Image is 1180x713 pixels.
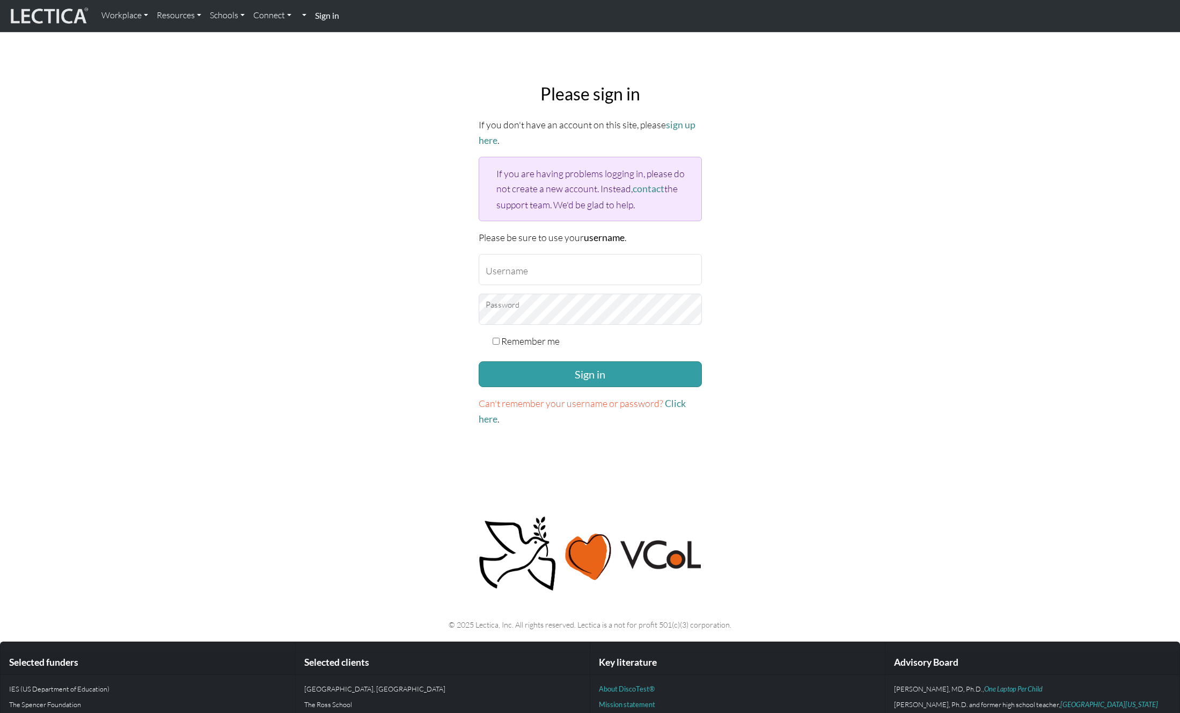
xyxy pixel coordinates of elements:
input: Username [479,254,702,285]
p: If you don't have an account on this site, please . [479,117,702,148]
p: Please be sure to use your . [479,230,702,245]
a: About DiscoTest® [599,685,655,693]
h2: Please sign in [479,84,702,104]
div: Selected clients [296,651,590,675]
div: Selected funders [1,651,295,675]
p: [GEOGRAPHIC_DATA], [GEOGRAPHIC_DATA] [304,683,582,694]
p: [PERSON_NAME], Ph.D. and former high school teacher, [894,699,1171,710]
a: Connect [249,4,296,27]
a: Workplace [97,4,152,27]
a: One Laptop Per Child [984,685,1043,693]
div: If you are having problems logging in, please do not create a new account. Instead, the support t... [479,157,702,221]
div: Key literature [590,651,885,675]
a: Schools [206,4,249,27]
a: contact [633,183,664,194]
strong: username [584,232,625,243]
img: lecticalive [8,6,89,26]
p: © 2025 Lectica, Inc. All rights reserved. Lectica is a not for profit 501(c)(3) corporation. [243,619,938,631]
p: [PERSON_NAME], MD, Ph.D., [894,683,1171,694]
p: The Spencer Foundation [9,699,287,710]
a: Resources [152,4,206,27]
button: Sign in [479,361,702,387]
span: Can't remember your username or password? [479,397,663,409]
p: . [479,396,702,427]
a: Sign in [311,4,343,27]
a: [GEOGRAPHIC_DATA][US_STATE] [1060,700,1158,709]
div: Advisory Board [885,651,1180,675]
p: The Ross School [304,699,582,710]
a: Mission statement [599,700,655,709]
img: Peace, love, VCoL [475,515,705,593]
strong: Sign in [315,10,339,20]
label: Remember me [501,333,560,348]
p: IES (US Department of Education) [9,683,287,694]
